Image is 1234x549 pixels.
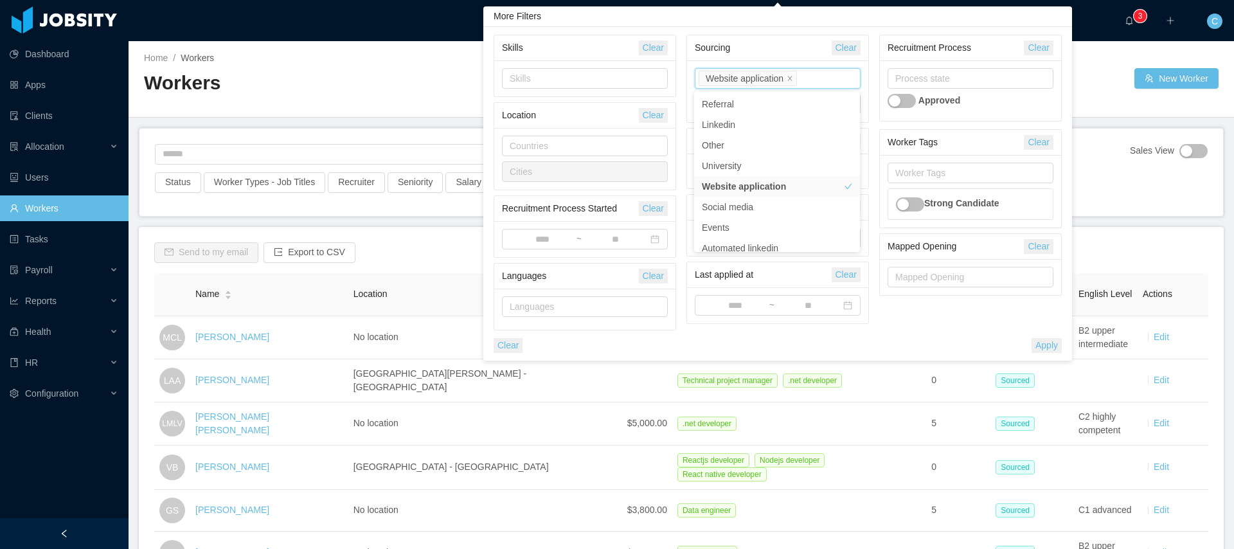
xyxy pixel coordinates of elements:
[10,165,118,190] a: icon: robotUsers
[10,327,19,336] i: icon: medicine-box
[10,389,19,398] i: icon: setting
[783,373,842,388] span: .net developer
[1073,490,1138,532] td: C1 advanced
[996,462,1040,472] a: Sourced
[1143,289,1172,299] span: Actions
[650,235,659,244] i: icon: calendar
[694,217,860,238] li: Events
[388,172,443,193] button: Seniority
[694,238,860,258] li: Automated linkedin
[1134,68,1219,89] button: icon: usergroup-addNew Worker
[195,375,269,385] a: [PERSON_NAME]
[1073,402,1138,446] td: C2 highly competent
[845,162,852,170] i: icon: check
[924,198,999,208] strong: Strong Candidate
[25,388,78,399] span: Configuration
[888,130,1024,154] div: Worker Tags
[10,296,19,305] i: icon: line-chart
[494,338,523,353] button: Clear
[677,453,749,467] span: Reactjs developer
[10,72,118,98] a: icon: appstoreApps
[845,183,852,190] i: icon: check
[845,141,852,149] i: icon: check
[996,417,1035,431] span: Sourced
[195,462,269,472] a: [PERSON_NAME]
[845,224,852,231] i: icon: check
[1125,16,1134,25] i: icon: bell
[996,505,1040,515] a: Sourced
[677,417,737,431] span: .net developer
[694,94,860,114] li: Referral
[1154,505,1169,515] a: Edit
[225,289,232,293] i: icon: caret-up
[845,244,852,252] i: icon: check
[10,226,118,252] a: icon: profileTasks
[10,103,118,129] a: icon: auditClients
[173,53,175,63] span: /
[195,411,269,435] a: [PERSON_NAME] [PERSON_NAME]
[25,141,64,152] span: Allocation
[166,455,179,480] span: VB
[926,402,990,446] td: 5
[888,36,1024,60] div: Recruitment Process
[348,359,622,402] td: [GEOGRAPHIC_DATA][PERSON_NAME] - [GEOGRAPHIC_DATA]
[694,114,860,135] li: Linkedin
[918,95,960,105] strong: Approved
[10,265,19,274] i: icon: file-protect
[195,287,219,301] span: Name
[510,165,654,178] div: Cities
[845,203,852,211] i: icon: check
[627,505,667,515] span: $3,800.00
[328,172,385,193] button: Recruiter
[1138,10,1143,22] p: 3
[510,300,654,313] div: Languages
[348,316,622,359] td: No location
[25,265,53,275] span: Payroll
[1166,16,1175,25] i: icon: plus
[162,412,183,435] span: LMLV
[25,327,51,337] span: Health
[1130,144,1174,158] span: Sales View
[1154,418,1169,428] a: Edit
[996,503,1035,517] span: Sourced
[694,197,860,217] li: Social media
[1212,14,1218,29] span: C
[502,264,639,288] div: Languages
[1154,332,1169,342] a: Edit
[895,166,1040,179] div: Worker Tags
[348,402,622,446] td: No location
[510,139,654,152] div: Countries
[926,359,990,402] td: 0
[926,446,990,490] td: 0
[264,242,355,263] button: icon: exportExport to CSV
[677,503,736,517] span: Data engineer
[10,142,19,151] i: icon: solution
[699,71,797,86] li: Website application
[225,294,232,298] i: icon: caret-down
[25,357,38,368] span: HR
[1073,316,1138,359] td: B2 upper intermediate
[677,467,767,482] span: React native developer
[1024,135,1053,150] button: Clear
[348,446,622,490] td: [GEOGRAPHIC_DATA] - [GEOGRAPHIC_DATA]
[695,36,832,60] div: Sourcing
[445,172,492,193] button: Salary
[1154,462,1169,472] a: Edit
[204,172,325,193] button: Worker Types - Job Titles
[483,6,1072,27] div: More Filters
[195,505,269,515] a: [PERSON_NAME]
[639,108,668,123] button: Clear
[502,197,639,221] div: Recruitment Process Started
[164,368,181,393] span: LAA
[845,100,852,108] i: icon: check
[694,176,860,197] li: Website application
[25,296,57,306] span: Reports
[163,325,182,350] span: MCL
[144,53,168,63] a: Home
[888,235,1024,258] div: Mapped Opening
[10,41,118,67] a: icon: pie-chartDashboard
[639,40,668,55] button: Clear
[832,40,861,55] button: Clear
[10,358,19,367] i: icon: book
